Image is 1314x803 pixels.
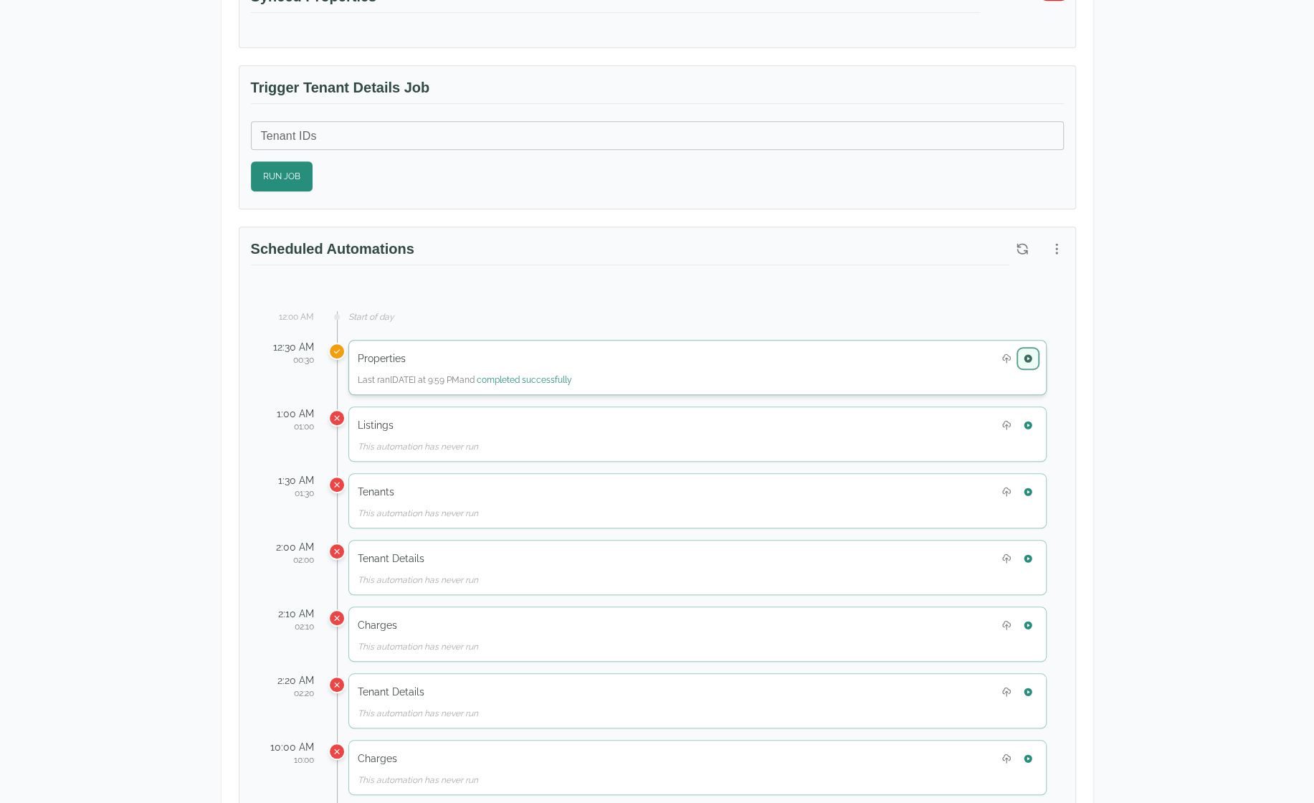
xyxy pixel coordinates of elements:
[1019,549,1037,568] button: Run Tenant Details now
[997,749,1016,768] button: Upload Charges file
[251,77,1064,104] h3: Trigger Tenant Details Job
[328,743,346,760] div: Charges was scheduled for 10:00 AM but missed its scheduled time and hasn't run
[268,473,314,488] div: 1:30 AM
[251,161,313,191] button: Run Job
[1019,416,1037,434] button: Run Listings now
[997,683,1016,701] button: Upload Tenant Details file
[1009,236,1035,262] button: Refresh scheduled automations
[997,349,1016,368] button: Upload Properties file
[358,485,394,499] h5: Tenants
[358,685,424,699] h5: Tenant Details
[997,483,1016,501] button: Upload Tenants file
[268,311,314,323] div: 12:00 AM
[358,574,1037,586] div: This automation has never run
[1019,683,1037,701] button: Run Tenant Details now
[328,409,346,427] div: Listings was scheduled for 1:00 AM but missed its scheduled time and hasn't run
[268,407,314,421] div: 1:00 AM
[1019,349,1037,368] button: Run Properties now
[1019,749,1037,768] button: Run Charges now
[328,609,346,627] div: Charges was scheduled for 2:10 AM but missed its scheduled time and hasn't run
[348,311,1047,323] div: Start of day
[997,616,1016,635] button: Upload Charges file
[1044,236,1070,262] button: More options
[328,343,346,360] div: Properties was scheduled for 12:30 AM but ran at a different time (actual run: Today at 9:59 PM)
[268,554,314,566] div: 02:00
[358,551,424,566] h5: Tenant Details
[251,239,1009,265] h3: Scheduled Automations
[268,540,314,554] div: 2:00 AM
[358,641,1037,652] div: This automation has never run
[997,416,1016,434] button: Upload Listings file
[358,774,1037,786] div: This automation has never run
[358,441,1037,452] div: This automation has never run
[358,375,572,385] span: Last ran [DATE] at 9:59 PM and
[358,618,397,632] h5: Charges
[358,751,397,766] h5: Charges
[268,740,314,754] div: 10:00 AM
[268,488,314,499] div: 01:30
[358,508,1037,519] div: This automation has never run
[268,354,314,366] div: 00:30
[268,688,314,699] div: 02:20
[358,351,406,366] h5: Properties
[328,676,346,693] div: Tenant Details was scheduled for 2:20 AM but missed its scheduled time and hasn't run
[328,543,346,560] div: Tenant Details was scheduled for 2:00 AM but missed its scheduled time and hasn't run
[268,421,314,432] div: 01:00
[268,754,314,766] div: 10:00
[358,708,1037,719] div: This automation has never run
[268,607,314,621] div: 2:10 AM
[268,340,314,354] div: 12:30 AM
[997,549,1016,568] button: Upload Tenant Details file
[328,476,346,493] div: Tenants was scheduled for 1:30 AM but missed its scheduled time and hasn't run
[477,375,572,385] span: completed successfully
[1019,483,1037,501] button: Run Tenants now
[268,621,314,632] div: 02:10
[1019,616,1037,635] button: Run Charges now
[358,418,394,432] h5: Listings
[268,673,314,688] div: 2:20 AM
